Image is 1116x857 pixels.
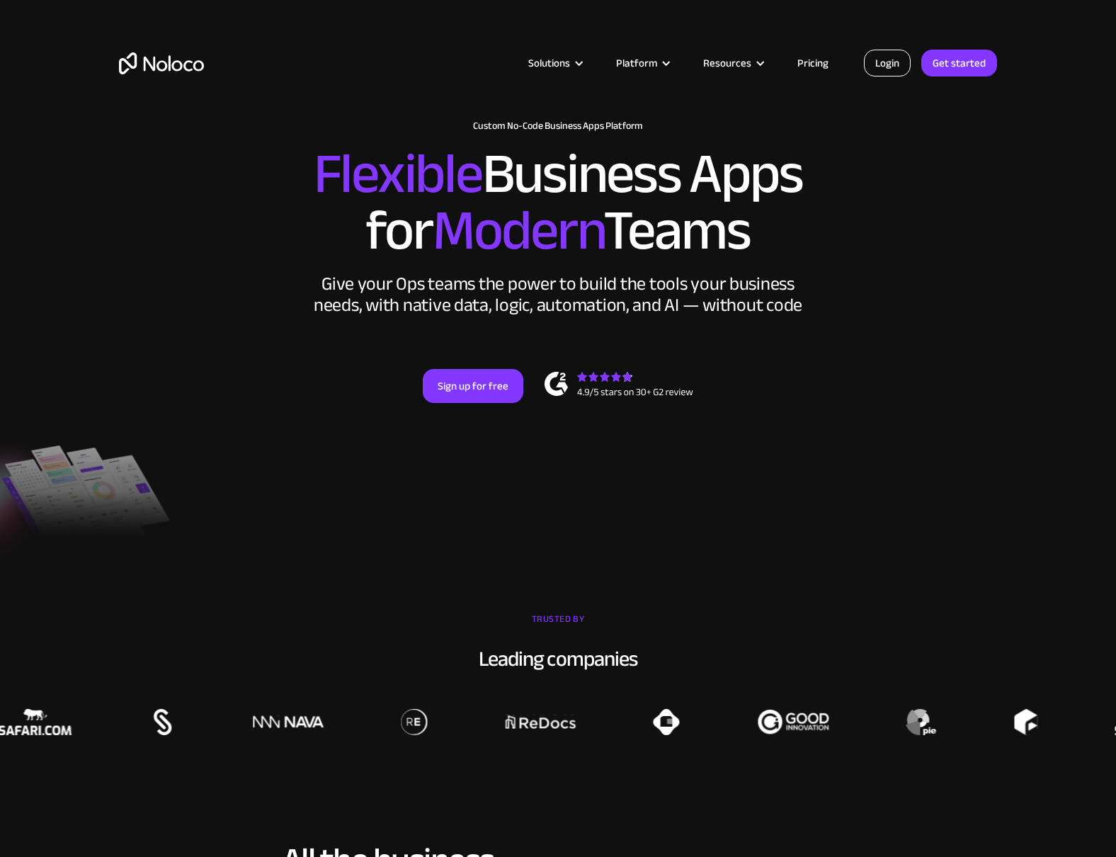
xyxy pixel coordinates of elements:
[921,50,997,76] a: Get started
[119,146,997,259] h2: Business Apps for Teams
[433,178,603,283] span: Modern
[780,54,846,72] a: Pricing
[703,54,751,72] div: Resources
[685,54,780,72] div: Resources
[423,369,523,403] a: Sign up for free
[314,121,482,227] span: Flexible
[310,273,806,316] div: Give your Ops teams the power to build the tools your business needs, with native data, logic, au...
[598,54,685,72] div: Platform
[511,54,598,72] div: Solutions
[864,50,911,76] a: Login
[119,52,204,74] a: home
[528,54,570,72] div: Solutions
[616,54,657,72] div: Platform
